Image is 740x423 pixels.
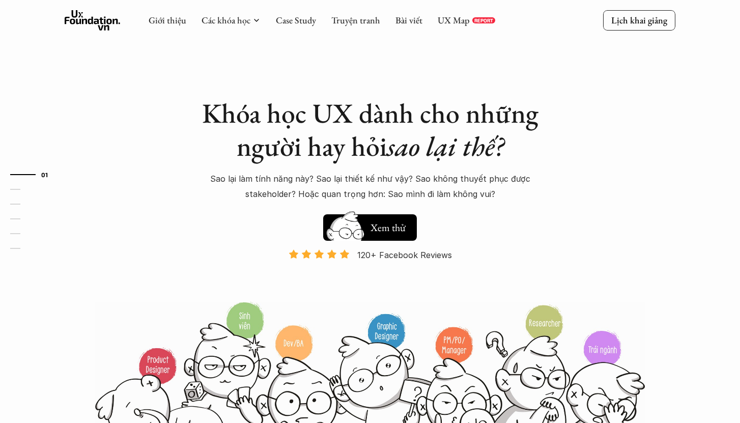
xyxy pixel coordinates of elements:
[192,171,548,202] p: Sao lại làm tính năng này? Sao lại thiết kế như vậy? Sao không thuyết phục được stakeholder? Hoặc...
[279,249,461,300] a: 120+ Facebook Reviews
[395,14,422,26] a: Bài viết
[369,220,407,235] h5: Xem thử
[472,17,495,23] a: REPORT
[474,17,493,23] p: REPORT
[603,10,675,30] a: Lịch khai giảng
[149,14,186,26] a: Giới thiệu
[192,97,548,163] h1: Khóa học UX dành cho những người hay hỏi
[10,168,59,181] a: 01
[41,171,48,178] strong: 01
[611,14,667,26] p: Lịch khai giảng
[438,14,470,26] a: UX Map
[357,247,452,263] p: 120+ Facebook Reviews
[323,209,417,241] a: Xem thử
[331,14,380,26] a: Truyện tranh
[276,14,316,26] a: Case Study
[202,14,250,26] a: Các khóa học
[387,128,504,164] em: sao lại thế?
